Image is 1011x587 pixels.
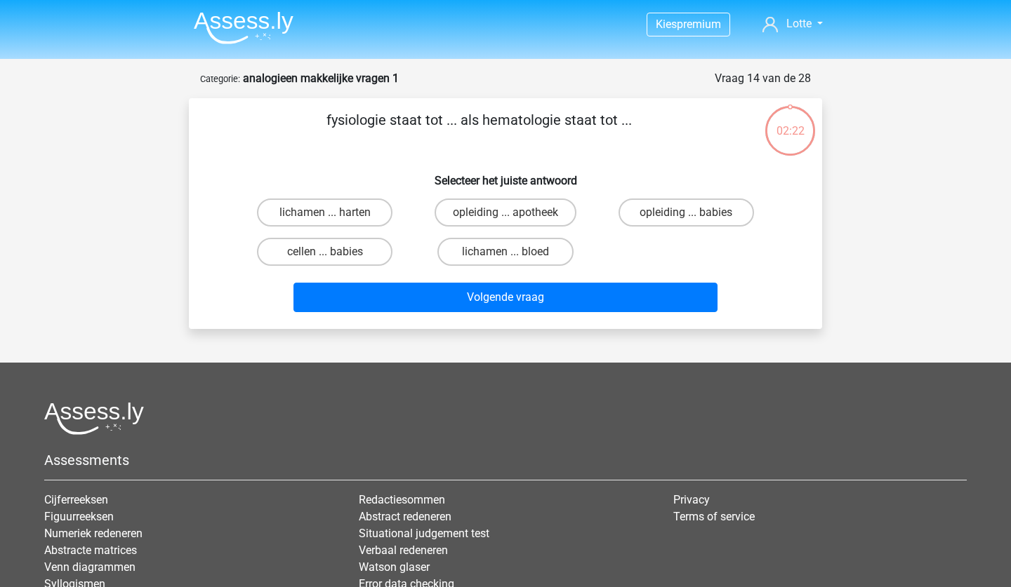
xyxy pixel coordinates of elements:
[656,18,677,31] span: Kies
[44,493,108,506] a: Cijferreeksen
[715,70,811,87] div: Vraag 14 van de 28
[243,72,399,85] strong: analogieen makkelijke vragen 1
[673,510,755,523] a: Terms of service
[200,74,240,84] small: Categorie:
[677,18,721,31] span: premium
[194,11,293,44] img: Assessly
[435,198,576,227] label: opleiding ... apotheek
[359,544,448,557] a: Verbaal redeneren
[647,15,729,34] a: Kiespremium
[757,15,828,32] a: Lotte
[673,493,710,506] a: Privacy
[764,104,817,140] div: 02:22
[786,17,812,30] span: Lotte
[44,560,136,574] a: Venn diagrammen
[257,238,392,266] label: cellen ... babies
[44,527,143,540] a: Numeriek redeneren
[359,527,489,540] a: Situational judgement test
[44,402,144,435] img: Assessly logo
[293,283,718,312] button: Volgende vraag
[359,560,430,574] a: Watson glaser
[359,510,451,523] a: Abstract redeneren
[211,109,747,151] p: fysiologie staat tot ... als hematologie staat tot ...
[257,198,392,227] label: lichamen ... harten
[44,452,967,468] h5: Assessments
[619,198,754,227] label: opleiding ... babies
[44,544,137,557] a: Abstracte matrices
[44,510,114,523] a: Figuurreeksen
[211,163,800,187] h6: Selecteer het juiste antwoord
[437,238,573,266] label: lichamen ... bloed
[359,493,445,506] a: Redactiesommen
